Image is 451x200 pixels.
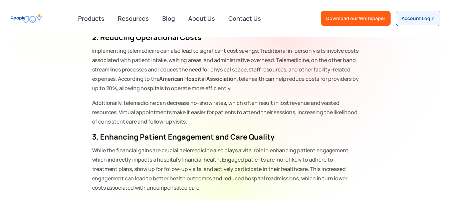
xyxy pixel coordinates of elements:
[326,15,385,22] div: Download our Whitepaper
[224,11,265,26] a: Contact Us
[321,11,391,26] a: Download our Whitepaper
[74,12,108,25] div: Products
[92,32,201,42] strong: 2. Reducing Operational Costs
[158,11,179,26] a: Blog
[402,15,435,22] div: Account Login
[92,146,359,192] p: While the financial gains are crucial, telemedicine also plays a vital role in enhancing patient ...
[184,11,219,26] a: About Us
[92,132,274,142] strong: 3. Enhancing Patient Engagement and Care Quality
[92,46,359,93] p: Implementing telemedicine can also lead to significant cost savings. Traditional in-person visits...
[114,11,153,26] a: Resources
[159,75,236,82] strong: American Hospital Association
[11,11,42,26] a: home
[92,98,359,126] p: Additionally, telemedicine can decrease no-show rates, which often result in lost revenue and was...
[396,11,440,26] a: Account Login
